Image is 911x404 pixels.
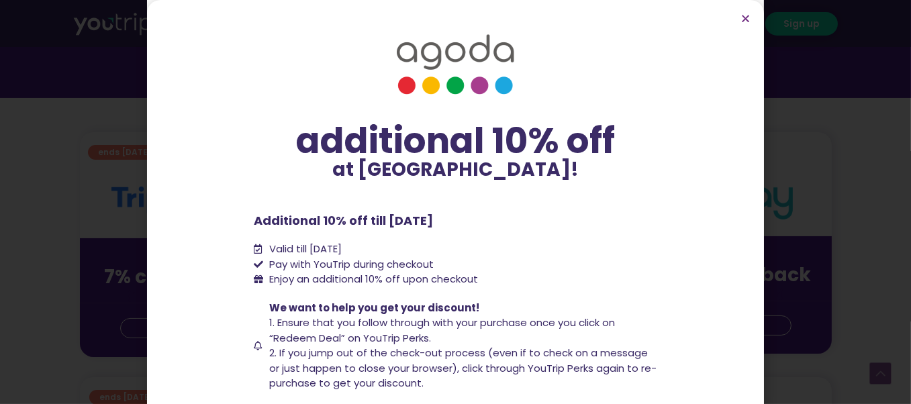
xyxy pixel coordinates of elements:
[269,315,615,345] span: 1. Ensure that you follow through with your purchase once you click on “Redeem Deal” on YouTrip P...
[269,346,657,390] span: 2. If you jump out of the check-out process (even if to check on a message or just happen to clos...
[254,211,657,230] p: Additional 10% off till [DATE]
[254,121,657,160] div: additional 10% off
[266,242,342,257] span: Valid till [DATE]
[269,301,479,315] span: We want to help you get your discount!
[254,160,657,179] p: at [GEOGRAPHIC_DATA]!
[269,272,478,286] span: Enjoy an additional 10% off upon checkout
[740,13,751,23] a: Close
[266,257,434,272] span: Pay with YouTrip during checkout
